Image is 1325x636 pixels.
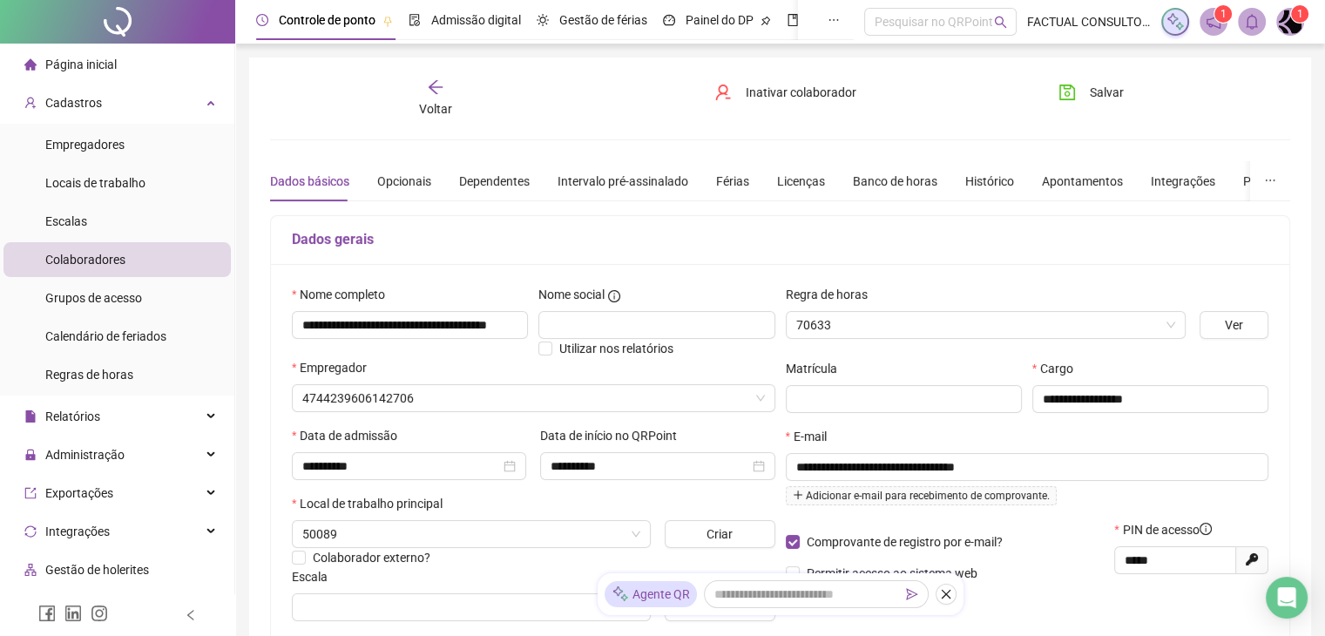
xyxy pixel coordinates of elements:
span: pushpin [761,16,771,26]
span: lock [24,449,37,461]
span: Admissão digital [431,13,521,27]
span: file-done [409,14,421,26]
span: notification [1206,14,1221,30]
span: save [1058,84,1076,101]
span: instagram [91,605,108,622]
span: Nome social [538,285,605,304]
span: Permitir acesso ao sistema web [807,566,977,580]
label: Empregador [292,358,378,377]
div: Licenças [777,172,825,191]
span: PIN de acesso [1123,520,1212,539]
span: facebook [38,605,56,622]
span: Página inicial [45,58,117,71]
label: Local de trabalho principal [292,494,454,513]
span: 1 [1297,8,1303,20]
span: user-add [24,97,37,109]
span: Integrações [45,524,110,538]
span: Grupos de acesso [45,291,142,305]
span: Voltar [419,102,452,116]
span: search [994,16,1007,29]
span: close [940,588,952,600]
div: Opcionais [377,172,431,191]
span: Salvar [1090,83,1124,102]
span: Administração [45,448,125,462]
sup: 1 [1214,5,1232,23]
span: linkedin [64,605,82,622]
span: Calendário de feriados [45,329,166,343]
label: Data de início no QRPoint [540,426,688,445]
label: Data de admissão [292,426,409,445]
span: Gestão de férias [559,13,647,27]
span: pushpin [382,16,393,26]
span: Regras de horas [45,368,133,382]
span: 50089 [302,521,640,547]
div: Dados básicos [270,172,349,191]
div: Preferências [1243,172,1311,191]
img: 71000 [1277,9,1303,35]
sup: Atualize o seu contato no menu Meus Dados [1291,5,1308,23]
span: FACTUAL CONSULTORIA EM NEGOCIOS [1027,12,1151,31]
span: Comprovante de registro por e-mail? [807,535,1003,549]
span: Exportações [45,486,113,500]
span: book [787,14,799,26]
img: sparkle-icon.fc2bf0ac1784a2077858766a79e2daf3.svg [1166,12,1185,31]
span: Relatórios [45,409,100,423]
span: Painel do DP [686,13,754,27]
label: Nome completo [292,285,396,304]
span: arrow-left [427,78,444,96]
label: Matrícula [786,359,848,378]
span: Adicionar e-mail para recebimento de comprovante. [786,486,1057,505]
span: sync [24,525,37,538]
span: Ver [1225,315,1243,335]
div: Intervalo pré-assinalado [558,172,688,191]
span: Inativar colaborador [746,83,856,102]
div: Integrações [1151,172,1215,191]
span: info-circle [608,290,620,302]
span: Cadastros [45,96,102,110]
label: Cargo [1032,359,1085,378]
span: Criar [706,524,733,544]
span: 4744239606142706 [302,385,765,411]
span: export [24,487,37,499]
button: Salvar [1045,78,1137,106]
span: plus [793,490,803,500]
label: E-mail [786,427,838,446]
span: ellipsis [828,14,840,26]
div: Dependentes [459,172,530,191]
span: home [24,58,37,71]
label: Escala [292,567,339,586]
span: info-circle [1200,523,1212,535]
button: Ver [1200,311,1268,339]
button: Criar [665,520,775,548]
span: Utilizar nos relatórios [559,342,673,355]
div: Banco de horas [853,172,937,191]
button: ellipsis [1250,161,1290,201]
span: Gestão de holerites [45,563,149,577]
div: Férias [716,172,749,191]
div: Agente QR [605,581,697,607]
span: Controle de ponto [279,13,375,27]
div: Histórico [965,172,1014,191]
label: Regra de horas [786,285,879,304]
span: sun [537,14,549,26]
button: Inativar colaborador [701,78,869,106]
h5: Dados gerais [292,229,1268,250]
span: Colaboradores [45,253,125,267]
img: sparkle-icon.fc2bf0ac1784a2077858766a79e2daf3.svg [612,585,629,604]
span: clock-circle [256,14,268,26]
span: 70633 [796,312,1175,338]
span: ellipsis [1264,174,1276,186]
span: dashboard [663,14,675,26]
div: Apontamentos [1042,172,1123,191]
span: file [24,410,37,423]
span: user-delete [714,84,732,101]
span: send [906,588,918,600]
span: left [185,609,197,621]
span: Colaborador externo? [313,551,430,565]
span: bell [1244,14,1260,30]
span: Escalas [45,214,87,228]
span: 1 [1220,8,1227,20]
div: Open Intercom Messenger [1266,577,1308,619]
span: Empregadores [45,138,125,152]
span: Locais de trabalho [45,176,145,190]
